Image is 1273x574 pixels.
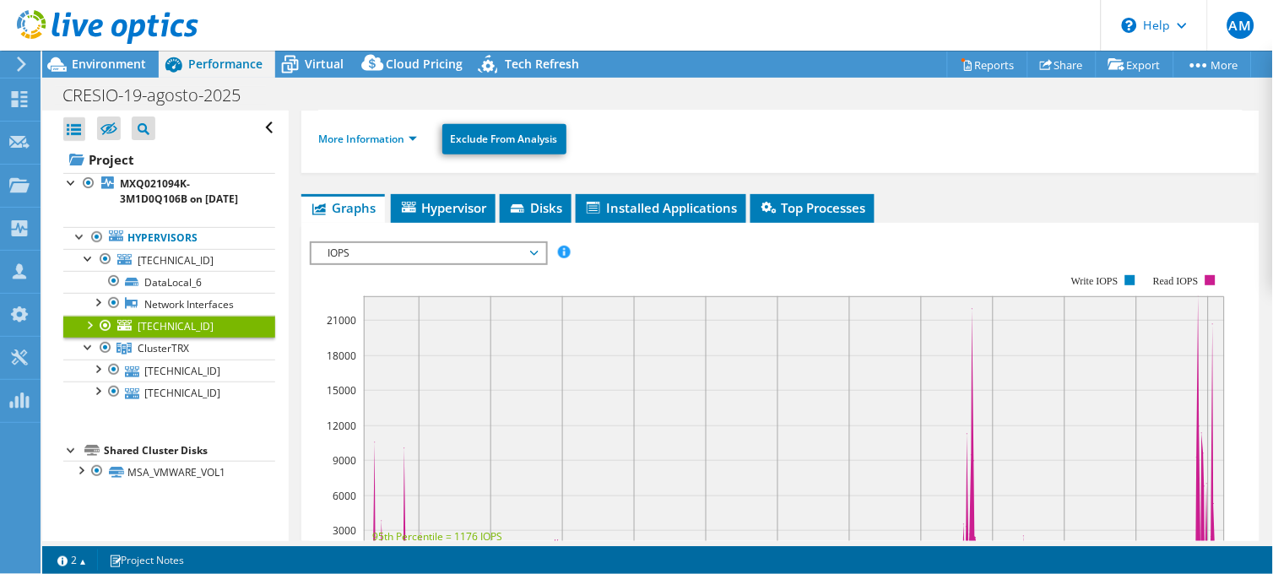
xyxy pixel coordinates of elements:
a: Network Interfaces [63,293,275,315]
text: 15000 [327,383,356,398]
span: Installed Applications [584,199,738,216]
a: Share [1027,51,1097,78]
a: [TECHNICAL_ID] [63,316,275,338]
a: Project Notes [97,550,196,571]
a: [TECHNICAL_ID] [63,382,275,403]
text: 21000 [327,313,356,328]
span: Disks [508,199,563,216]
text: 6000 [333,489,356,503]
a: More [1173,51,1252,78]
a: Reports [947,51,1028,78]
a: Export [1096,51,1174,78]
a: Hypervisors [63,227,275,249]
span: Tech Refresh [505,56,579,72]
text: 9000 [333,453,356,468]
svg: \n [1122,18,1137,33]
a: Project [63,146,275,173]
span: Virtual [305,56,344,72]
span: Top Processes [759,199,866,216]
span: Cloud Pricing [386,56,463,72]
h1: CRESIO-19-agosto-2025 [55,86,267,105]
text: Write IOPS [1071,275,1119,287]
a: More Information [318,132,417,146]
text: Read IOPS [1153,275,1199,287]
span: Hypervisor [399,199,487,216]
a: ClusterTRX [63,338,275,360]
span: AM [1227,12,1254,39]
span: Graphs [310,199,376,216]
a: Exclude From Analysis [442,124,566,154]
span: Environment [72,56,146,72]
a: [TECHNICAL_ID] [63,360,275,382]
b: MXQ021094K-3M1D0Q106B on [DATE] [120,176,238,206]
span: Performance [188,56,263,72]
div: Shared Cluster Disks [104,441,275,461]
span: [TECHNICAL_ID] [138,319,214,333]
text: 3000 [333,523,356,538]
span: ClusterTRX [138,341,189,355]
text: 12000 [327,419,356,433]
text: 18000 [327,349,356,363]
a: 2 [46,550,98,571]
a: MXQ021094K-3M1D0Q106B on [DATE] [63,173,275,210]
a: MSA_VMWARE_VOL1 [63,461,275,483]
text: 95th Percentile = 1176 IOPS [372,529,502,544]
a: [TECHNICAL_ID] [63,249,275,271]
span: IOPS [320,243,537,263]
a: DataLocal_6 [63,271,275,293]
span: [TECHNICAL_ID] [138,253,214,268]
